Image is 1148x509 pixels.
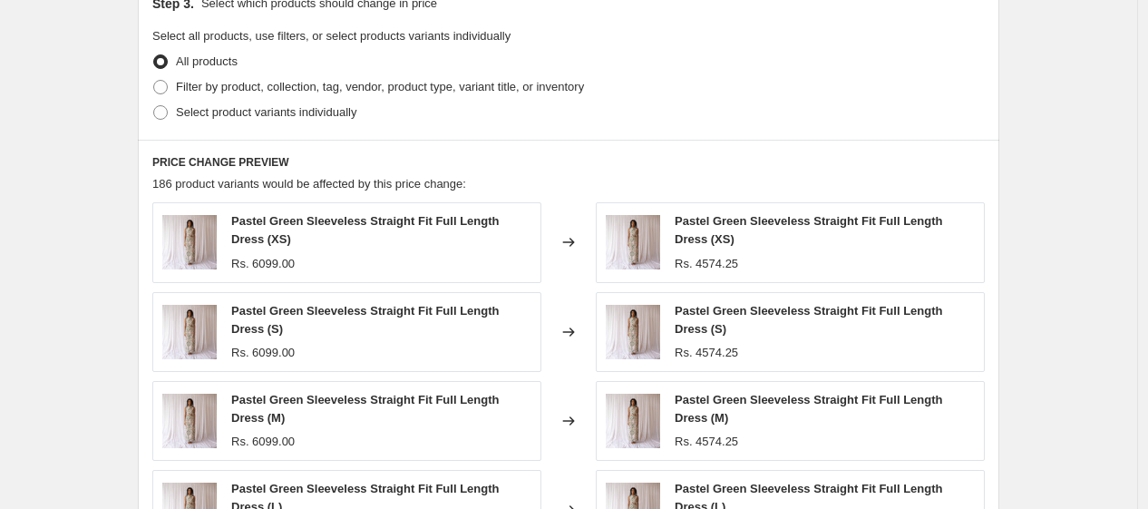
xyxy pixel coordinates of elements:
[231,255,295,273] div: Rs. 6099.00
[675,214,942,246] span: Pastel Green Sleeveless Straight Fit Full Length Dress (XS)
[152,155,985,170] h6: PRICE CHANGE PREVIEW
[675,393,942,425] span: Pastel Green Sleeveless Straight Fit Full Length Dress (M)
[231,304,499,336] span: Pastel Green Sleeveless Straight Fit Full Length Dress (S)
[231,344,295,362] div: Rs. 6099.00
[231,393,499,425] span: Pastel Green Sleeveless Straight Fit Full Length Dress (M)
[176,54,238,68] span: All products
[152,177,466,191] span: 186 product variants would be affected by this price change:
[162,305,217,359] img: CLEOPATRA-1_80x.jpg
[176,105,356,119] span: Select product variants individually
[231,214,499,246] span: Pastel Green Sleeveless Straight Fit Full Length Dress (XS)
[606,394,660,448] img: CLEOPATRA-1_80x.jpg
[152,29,511,43] span: Select all products, use filters, or select products variants individually
[675,304,942,336] span: Pastel Green Sleeveless Straight Fit Full Length Dress (S)
[231,433,295,451] div: Rs. 6099.00
[675,255,738,273] div: Rs. 4574.25
[162,394,217,448] img: CLEOPATRA-1_80x.jpg
[162,215,217,269] img: CLEOPATRA-1_80x.jpg
[675,344,738,362] div: Rs. 4574.25
[176,80,584,93] span: Filter by product, collection, tag, vendor, product type, variant title, or inventory
[606,305,660,359] img: CLEOPATRA-1_80x.jpg
[606,215,660,269] img: CLEOPATRA-1_80x.jpg
[675,433,738,451] div: Rs. 4574.25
